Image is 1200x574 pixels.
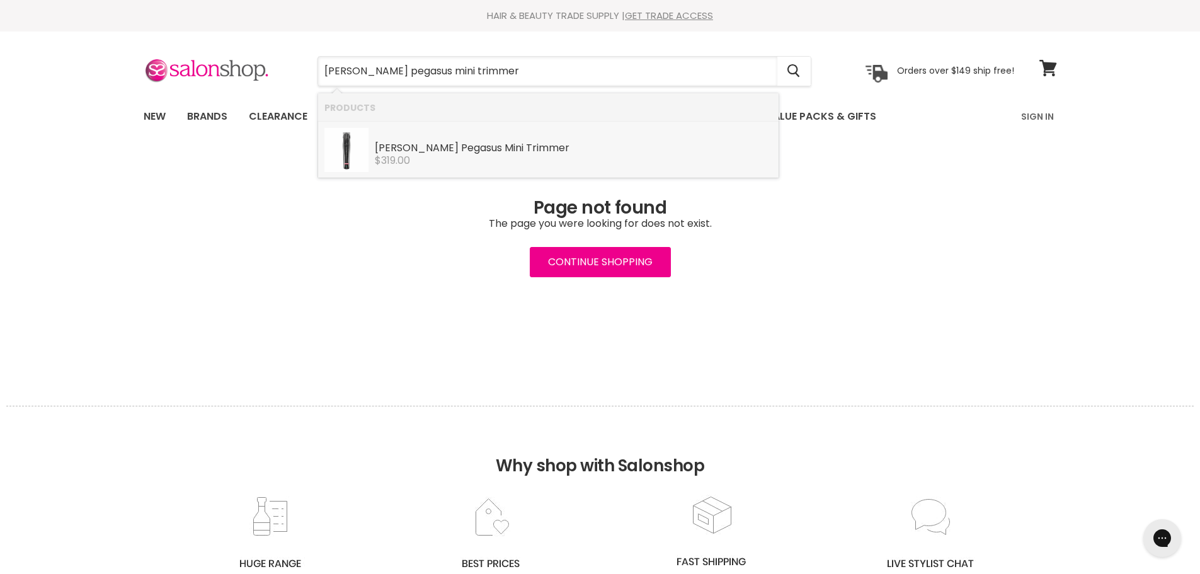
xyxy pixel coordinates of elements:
[461,141,502,155] b: Pegasus
[128,9,1073,22] div: HAIR & BEAUTY TRADE SUPPLY |
[134,98,950,135] ul: Main menu
[318,93,779,122] li: Products
[324,128,369,172] img: PegasusMiniTrimmer.webp
[375,141,459,155] b: [PERSON_NAME]
[317,56,811,86] form: Product
[1014,103,1061,130] a: Sign In
[239,103,317,130] a: Clearance
[134,103,175,130] a: New
[6,406,1194,495] h2: Why shop with Salonshop
[505,141,523,155] b: Mini
[625,9,713,22] a: GET TRADE ACCESS
[144,218,1057,229] p: The page you were looking for does not exist.
[1137,515,1187,561] iframe: Gorgias live chat messenger
[530,247,671,277] a: Continue Shopping
[375,153,410,168] span: $319.00
[318,57,777,86] input: Search
[178,103,237,130] a: Brands
[318,122,779,178] li: Products: Heiniger Pegasus Mini Trimmer
[757,103,886,130] a: Value Packs & Gifts
[526,141,569,155] b: Trimmer
[897,65,1014,76] p: Orders over $149 ship free!
[144,198,1057,218] h1: Page not found
[777,57,811,86] button: Search
[128,98,1073,135] nav: Main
